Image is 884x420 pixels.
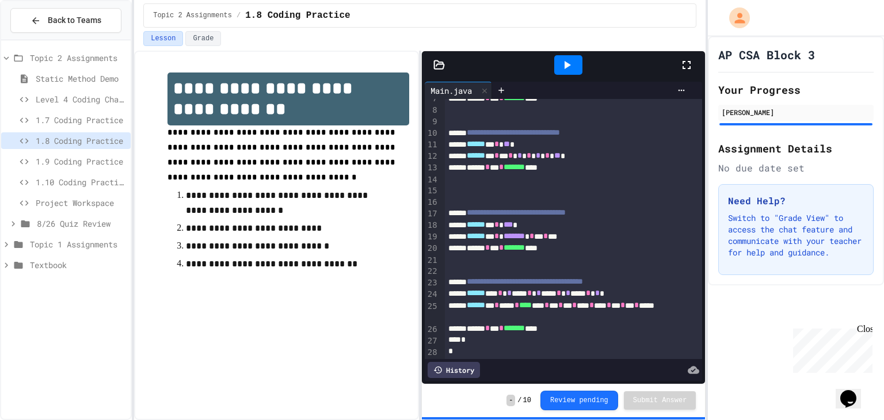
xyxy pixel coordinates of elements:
[425,162,439,174] div: 13
[523,396,531,405] span: 10
[425,255,439,266] div: 21
[425,324,439,335] div: 26
[425,185,439,197] div: 15
[425,174,439,186] div: 14
[36,114,126,126] span: 1.7 Coding Practice
[633,396,687,405] span: Submit Answer
[718,82,874,98] h2: Your Progress
[425,128,439,139] div: 10
[10,8,121,33] button: Back to Teams
[718,47,815,63] h1: AP CSA Block 3
[36,197,126,209] span: Project Workspace
[728,212,864,258] p: Switch to "Grade View" to access the chat feature and communicate with your teacher for help and ...
[37,217,126,230] span: 8/26 Quiz Review
[5,5,79,73] div: Chat with us now!Close
[425,231,439,243] div: 19
[836,374,872,408] iframe: chat widget
[143,31,183,46] button: Lesson
[718,140,874,156] h2: Assignment Details
[722,107,870,117] div: [PERSON_NAME]
[718,161,874,175] div: No due date set
[624,391,696,410] button: Submit Answer
[245,9,350,22] span: 1.8 Coding Practice
[425,220,439,231] div: 18
[425,347,439,358] div: 28
[428,362,480,378] div: History
[425,197,439,208] div: 16
[36,176,126,188] span: 1.10 Coding Practice
[788,324,872,373] iframe: chat widget
[425,301,439,324] div: 25
[540,391,618,410] button: Review pending
[425,277,439,289] div: 23
[425,243,439,254] div: 20
[425,82,492,99] div: Main.java
[425,105,439,116] div: 8
[425,85,478,97] div: Main.java
[517,396,521,405] span: /
[425,266,439,277] div: 22
[237,11,241,20] span: /
[36,155,126,167] span: 1.9 Coding Practice
[425,139,439,151] div: 11
[36,93,126,105] span: Level 4 Coding Challenge
[30,238,126,250] span: Topic 1 Assignments
[36,72,126,85] span: Static Method Demo
[425,151,439,162] div: 12
[36,135,126,147] span: 1.8 Coding Practice
[185,31,221,46] button: Grade
[506,395,515,406] span: -
[48,14,101,26] span: Back to Teams
[728,194,864,208] h3: Need Help?
[717,5,753,31] div: My Account
[425,93,439,105] div: 7
[153,11,232,20] span: Topic 2 Assignments
[425,208,439,220] div: 17
[30,52,126,64] span: Topic 2 Assignments
[30,259,126,271] span: Textbook
[425,335,439,347] div: 27
[425,116,439,128] div: 9
[425,289,439,300] div: 24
